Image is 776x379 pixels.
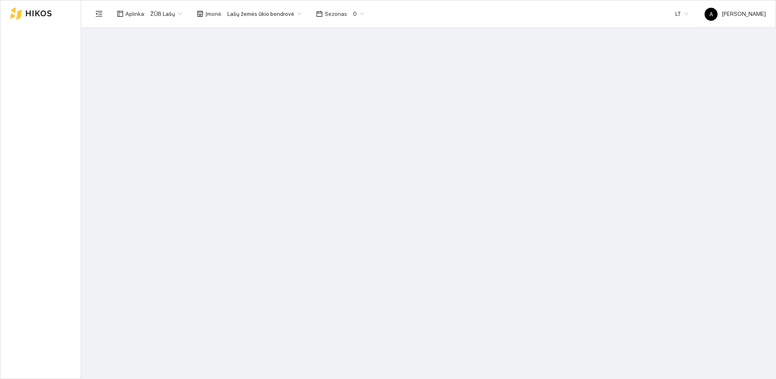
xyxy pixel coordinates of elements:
[705,11,766,17] span: [PERSON_NAME]
[227,8,302,20] span: Lašų žemės ūkio bendrovė
[325,9,348,18] span: Sezonas :
[709,8,713,21] span: A
[117,11,123,17] span: layout
[91,6,107,22] button: menu-fold
[95,10,103,17] span: menu-fold
[150,8,182,20] span: ŽŪB Lašų
[125,9,145,18] span: Aplinka :
[316,11,323,17] span: calendar
[205,9,222,18] span: Įmonė :
[353,8,364,20] span: 0
[675,8,688,20] span: LT
[197,11,203,17] span: shop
